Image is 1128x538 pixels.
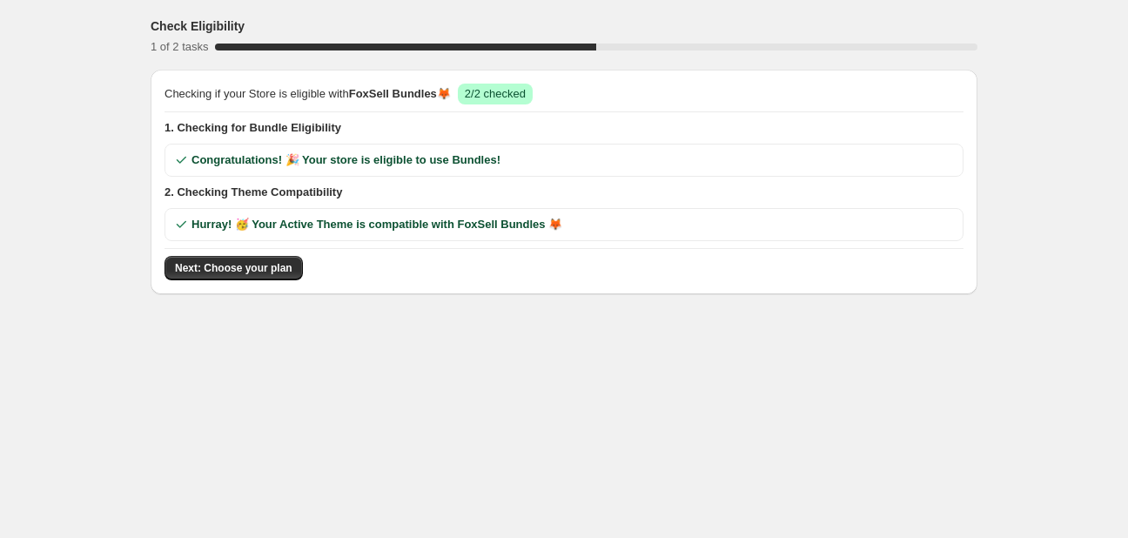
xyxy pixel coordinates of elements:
[164,184,963,201] span: 2. Checking Theme Compatibility
[151,40,208,53] span: 1 of 2 tasks
[164,119,963,137] span: 1. Checking for Bundle Eligibility
[191,151,500,169] span: Congratulations! 🎉 Your store is eligible to use Bundles!
[191,216,562,233] span: Hurray! 🥳 Your Active Theme is compatible with FoxSell Bundles 🦊
[151,17,245,35] h3: Check Eligibility
[465,87,526,100] span: 2/2 checked
[164,85,451,103] span: Checking if your Store is eligible with 🦊
[164,256,303,280] button: Next: Choose your plan
[175,261,292,275] span: Next: Choose your plan
[349,87,437,100] span: FoxSell Bundles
